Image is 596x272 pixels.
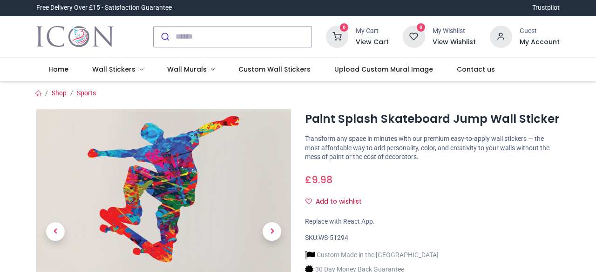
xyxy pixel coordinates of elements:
div: My Cart [356,27,389,36]
a: Logo of Icon Wall Stickers [36,24,113,50]
a: Wall Murals [155,58,226,82]
p: Transform any space in minutes with our premium easy-to-apply wall stickers — the most affordable... [305,134,560,162]
div: My Wishlist [433,27,476,36]
a: 0 [326,32,348,40]
a: View Cart [356,38,389,47]
span: Wall Murals [167,65,207,74]
div: Free Delivery Over £15 - Satisfaction Guarantee [36,3,172,13]
div: SKU: [305,233,560,243]
i: Add to wishlist [305,198,312,205]
h1: Paint Splash Skateboard Jump Wall Sticker [305,111,560,127]
div: Replace with React App. [305,217,560,226]
img: Icon Wall Stickers [36,24,113,50]
span: 9.98 [312,173,332,186]
span: Custom Wall Stickers [238,65,311,74]
sup: 0 [340,23,349,32]
span: Previous [46,222,65,241]
button: Add to wishlistAdd to wishlist [305,194,370,210]
span: Next [263,222,281,241]
a: Trustpilot [532,3,560,13]
button: Submit [154,27,176,47]
li: Custom Made in the [GEOGRAPHIC_DATA] [305,250,439,260]
div: Guest [520,27,560,36]
a: Sports [77,89,96,97]
a: Wall Stickers [81,58,156,82]
a: My Account [520,38,560,47]
sup: 0 [417,23,426,32]
span: WS-51294 [318,234,348,241]
a: Shop [52,89,67,97]
span: £ [305,173,332,186]
span: Wall Stickers [92,65,135,74]
span: Upload Custom Mural Image [334,65,433,74]
span: Contact us [457,65,495,74]
span: Home [48,65,68,74]
a: 0 [403,32,425,40]
a: View Wishlist [433,38,476,47]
